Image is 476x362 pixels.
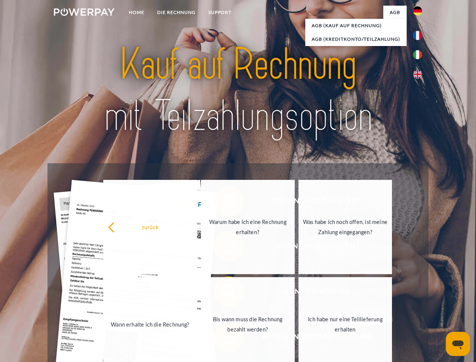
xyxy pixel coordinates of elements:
img: title-powerpay_de.svg [72,36,404,144]
img: de [413,6,422,15]
div: zurück [108,222,193,232]
a: Home [122,6,151,19]
a: DIE RECHNUNG [151,6,202,19]
div: Ich habe nur eine Teillieferung erhalten [303,314,388,334]
iframe: Schaltfläche zum Öffnen des Messaging-Fensters [446,332,470,356]
div: Wann erhalte ich die Rechnung? [108,319,193,329]
a: Was habe ich noch offen, ist meine Zahlung eingegangen? [298,180,392,274]
img: logo-powerpay-white.svg [54,8,115,16]
a: AGB (Kauf auf Rechnung) [305,19,407,32]
div: Bis wann muss die Rechnung bezahlt werden? [205,314,290,334]
a: AGB (Kreditkonto/Teilzahlung) [305,32,407,46]
div: Warum habe ich eine Rechnung erhalten? [205,217,290,237]
a: agb [383,6,407,19]
img: en [413,70,422,79]
a: SUPPORT [202,6,238,19]
img: it [413,50,422,59]
img: fr [413,31,422,40]
div: Was habe ich noch offen, ist meine Zahlung eingegangen? [303,217,388,237]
